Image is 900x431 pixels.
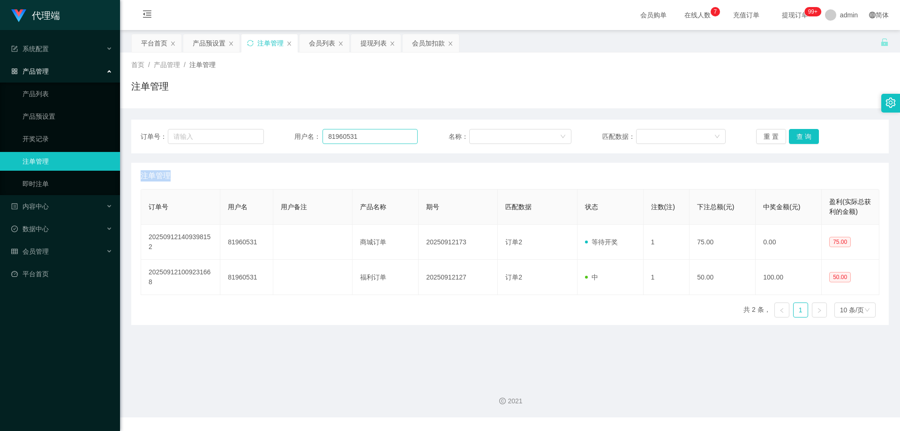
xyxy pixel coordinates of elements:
[141,225,220,260] td: 202509121409398152
[220,260,273,295] td: 81960531
[131,61,144,68] span: 首页
[154,61,180,68] span: 产品管理
[257,34,284,52] div: 注单管理
[131,79,169,93] h1: 注单管理
[817,308,822,313] i: 图标: right
[141,170,171,181] span: 注单管理
[352,225,419,260] td: 商城订单
[829,198,871,215] span: 盈利(实际总获利的金额)
[419,260,498,295] td: 20250912127
[560,134,566,140] i: 图标: down
[168,129,263,144] input: 请输入
[499,398,506,404] i: 图标: copyright
[777,12,813,18] span: 提现订单
[449,132,469,142] span: 名称：
[294,132,322,142] span: 用户名：
[189,61,216,68] span: 注单管理
[714,7,717,16] p: 7
[32,0,60,30] h1: 代理端
[193,34,225,52] div: 产品预设置
[885,98,896,108] i: 图标: setting
[286,41,292,46] i: 图标: close
[11,68,49,75] span: 产品管理
[141,34,167,52] div: 平台首页
[840,303,864,317] div: 10 条/页
[11,265,112,283] a: 图标: dashboard平台首页
[338,41,344,46] i: 图标: close
[869,12,876,18] i: 图标: global
[505,203,532,211] span: 匹配数据
[148,61,150,68] span: /
[829,237,851,247] span: 75.00
[11,226,18,232] i: 图标: check-circle-o
[309,34,335,52] div: 会员列表
[714,134,720,140] i: 图标: down
[141,260,220,295] td: 202509121009231668
[602,132,636,142] span: 匹配数据：
[247,40,254,46] i: 图标: sync
[412,34,445,52] div: 会员加扣款
[22,84,112,103] a: 产品列表
[322,129,418,144] input: 请输入
[505,238,522,246] span: 订单2
[11,45,49,53] span: 系统配置
[141,132,168,142] span: 订单号：
[644,225,690,260] td: 1
[505,273,522,281] span: 订单2
[426,203,439,211] span: 期号
[352,260,419,295] td: 福利订单
[448,41,453,46] i: 图标: close
[690,225,756,260] td: 75.00
[779,308,785,313] i: 图标: left
[697,203,734,211] span: 下注总额(元)
[829,272,851,282] span: 50.00
[22,152,112,171] a: 注单管理
[812,302,827,318] li: 下一页
[360,203,386,211] span: 产品名称
[11,9,26,23] img: logo.9652507e.png
[11,45,18,52] i: 图标: form
[756,129,786,144] button: 重 置
[22,174,112,193] a: 即时注单
[360,34,387,52] div: 提现列表
[728,12,764,18] span: 充值订单
[184,61,186,68] span: /
[11,203,18,210] i: 图标: profile
[170,41,176,46] i: 图标: close
[690,260,756,295] td: 50.00
[651,203,675,211] span: 注数(注)
[419,225,498,260] td: 20250912173
[774,302,789,318] li: 上一页
[756,225,822,260] td: 0.00
[711,7,720,16] sup: 7
[789,129,819,144] button: 查 询
[864,307,870,314] i: 图标: down
[585,203,598,211] span: 状态
[794,303,808,317] a: 1
[756,260,822,295] td: 100.00
[127,396,892,406] div: 2021
[804,7,821,16] sup: 1180
[644,260,690,295] td: 1
[585,273,598,281] span: 中
[22,107,112,126] a: 产品预设置
[220,225,273,260] td: 81960531
[281,203,307,211] span: 用户备注
[228,41,234,46] i: 图标: close
[11,68,18,75] i: 图标: appstore-o
[680,12,715,18] span: 在线人数
[149,203,168,211] span: 订单号
[131,0,163,30] i: 图标: menu-fold
[763,203,800,211] span: 中奖金额(元)
[11,11,60,19] a: 代理端
[228,203,247,211] span: 用户名
[11,248,18,255] i: 图标: table
[390,41,395,46] i: 图标: close
[22,129,112,148] a: 开奖记录
[743,302,771,318] li: 共 2 条，
[793,302,808,318] li: 1
[880,38,889,46] i: 图标: unlock
[11,225,49,233] span: 数据中心
[585,238,618,246] span: 等待开奖
[11,248,49,255] span: 会员管理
